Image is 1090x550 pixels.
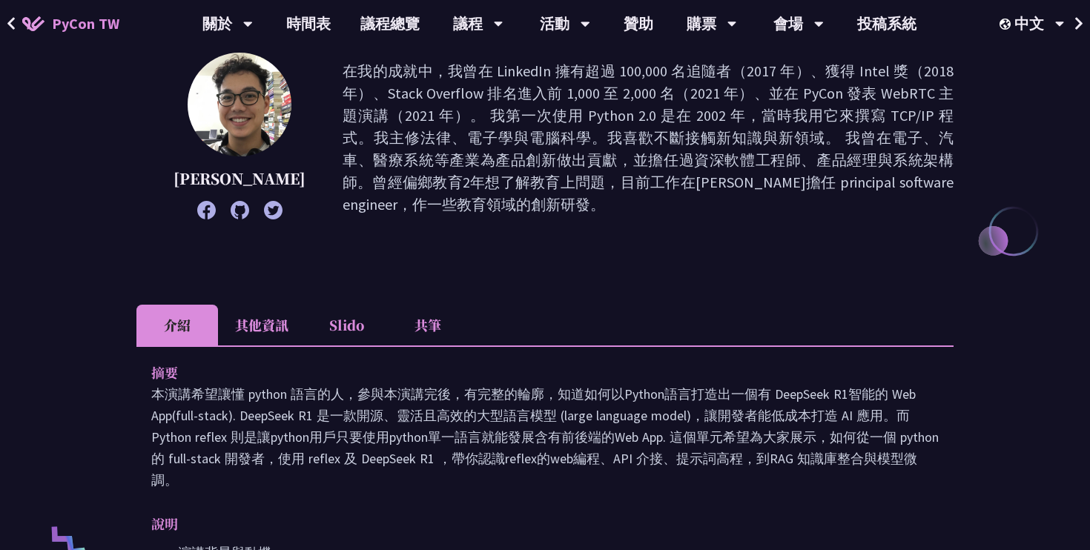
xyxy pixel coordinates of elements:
img: Locale Icon [1000,19,1014,30]
p: 本演講希望讓懂 python 語言的人，參與本演講完後，有完整的輪廓，知道如何以Python語言打造出一個有 DeepSeek R1智能的 Web App(full-stack). DeepSe... [151,383,939,491]
img: Home icon of PyCon TW 2025 [22,16,44,31]
img: Milo Chen [188,53,291,156]
li: 介紹 [136,305,218,345]
a: PyCon TW [7,5,134,42]
li: Slido [305,305,387,345]
li: 其他資訊 [218,305,305,345]
span: PyCon TW [52,13,119,35]
p: 在我的成就中，我曾在 LinkedIn 擁有超過 100,000 名追隨者（2017 年）、獲得 Intel 獎（2018 年）、Stack Overflow 排名進入前 1,000 至 2,0... [343,60,954,216]
li: 共筆 [387,305,469,345]
p: [PERSON_NAME] [174,168,305,190]
p: 摘要 [151,362,909,383]
p: 說明 [151,513,909,534]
